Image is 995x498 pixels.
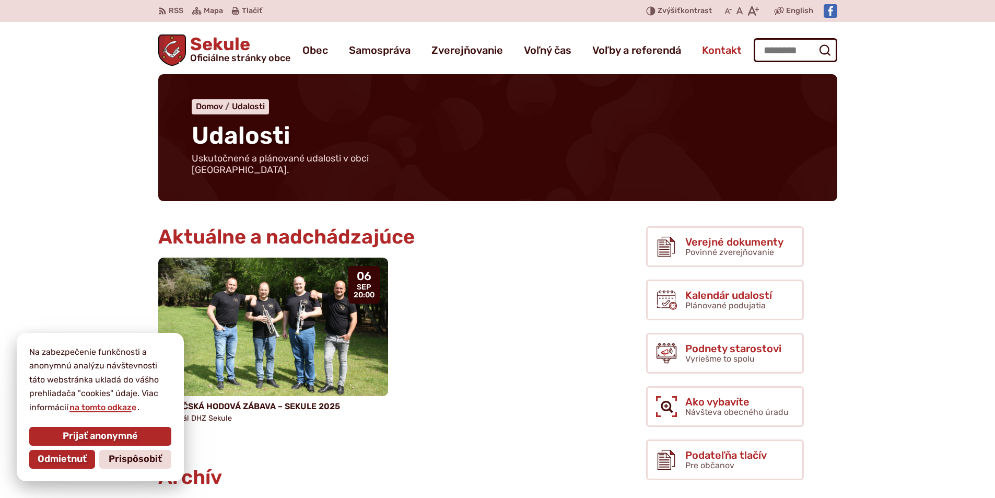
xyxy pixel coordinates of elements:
h2: Archív [158,467,613,489]
a: Zverejňovanie [431,36,503,65]
span: Domov [196,101,223,111]
a: HASIČSKÁ HODOVÁ ZÁBAVA – SEKULE 2025 Areál DHZ Sekule 06 sep 20:00 [158,258,388,426]
a: Samospráva [349,36,411,65]
span: Pre občanov [685,460,734,470]
span: Podnety starostovi [685,343,781,354]
a: Podnety starostovi Vyriešme to spolu [646,333,804,374]
a: Kalendár udalostí Plánované podujatia [646,280,804,320]
span: 06 [354,270,374,283]
span: Ako vybavíte [685,396,789,408]
button: Prijať anonymné [29,427,171,446]
a: na tomto odkaze [68,402,137,412]
a: Podateľňa tlačív Pre občanov [646,439,804,480]
a: Logo Sekule, prejsť na domovskú stránku. [158,34,291,66]
span: English [786,5,813,17]
span: Kalendár udalostí [685,289,772,301]
span: Areál DHZ Sekule [171,414,232,423]
a: Obec [302,36,328,65]
span: Prispôsobiť [109,454,162,465]
h4: HASIČSKÁ HODOVÁ ZÁBAVA – SEKULE 2025 [162,401,384,411]
span: Mapa [204,5,223,17]
a: Voľby a referendá [592,36,681,65]
a: Voľný čas [524,36,571,65]
a: Domov [196,101,232,111]
img: Prejsť na Facebook stránku [824,4,837,18]
button: Odmietnuť [29,450,95,469]
p: Na zabezpečenie funkčnosti a anonymnú analýzu návštevnosti táto webstránka ukladá do vášho prehli... [29,345,171,414]
span: Podateľňa tlačív [685,449,767,461]
span: 20:00 [354,291,374,299]
span: Verejné dokumenty [685,236,783,248]
p: Uskutočnené a plánované udalosti v obci [GEOGRAPHIC_DATA]. [192,153,442,176]
span: Sekule [186,36,290,63]
span: Odmietnuť [38,454,87,465]
span: Tlačiť [242,7,262,16]
h2: Aktuálne a nadchádzajúce [158,226,613,248]
span: Vyriešme to spolu [685,354,755,364]
a: Udalosti [232,101,265,111]
span: Povinné zverejňovanie [685,247,774,257]
span: RSS [169,5,183,17]
a: Kontakt [702,36,742,65]
span: sep [354,283,374,292]
a: English [784,5,815,17]
img: Prejsť na domovskú stránku [158,34,186,66]
span: Zvýšiť [658,6,681,15]
span: Prijať anonymné [63,431,138,442]
button: Prispôsobiť [99,450,171,469]
span: Návšteva obecného úradu [685,407,789,417]
a: Ako vybavíte Návšteva obecného úradu [646,386,804,427]
span: Udalosti [192,121,290,150]
a: Verejné dokumenty Povinné zverejňovanie [646,226,804,267]
span: kontrast [658,7,712,16]
span: Oficiálne stránky obce [190,53,290,63]
span: Plánované podujatia [685,300,766,310]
